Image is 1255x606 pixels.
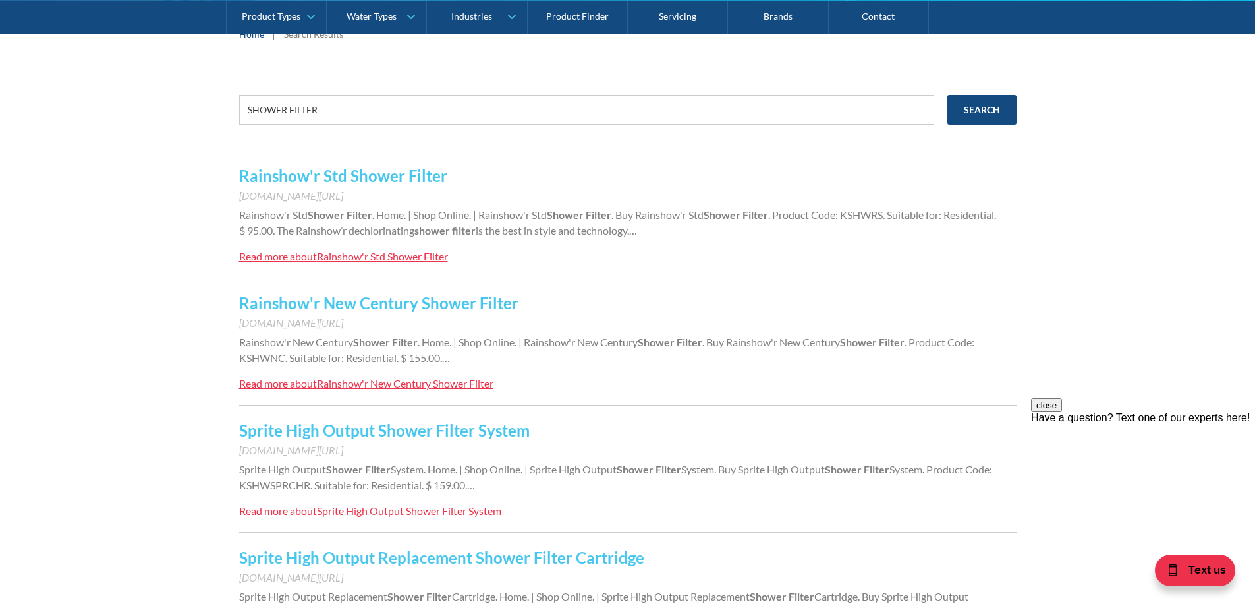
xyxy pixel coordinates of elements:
[239,570,1017,586] div: [DOMAIN_NAME][URL]
[617,463,654,475] strong: Shower
[629,224,637,237] span: …
[239,504,317,517] div: Read more about
[476,224,629,237] span: is the best in style and technology.
[239,463,326,475] span: Sprite High Output
[239,208,996,237] span: . Product Code: KSHWRS. Suitable for: Residential. $ 95.00. The Rainshow’r dechlorinating
[750,590,787,603] strong: Shower
[414,224,450,237] strong: shower
[1031,398,1255,557] iframe: podium webchat widget prompt
[317,504,501,517] div: Sprite High Output Shower Filter System
[317,250,448,262] div: Rainshow'r Std Shower Filter
[308,208,345,221] strong: Shower
[239,315,1017,331] div: [DOMAIN_NAME][URL]
[347,208,372,221] strong: Filter
[451,11,492,22] div: Industries
[239,421,530,440] a: Sprite High Output Shower Filter System
[1123,540,1255,606] iframe: podium webchat widget bubble
[426,590,452,603] strong: Filter
[586,208,611,221] strong: Filter
[239,336,353,348] span: Rainshow'r New Century
[442,351,450,364] span: …
[239,95,934,125] input: e.g. chilled water cooler
[365,463,391,475] strong: Filter
[452,590,750,603] span: Cartridge. Home. | Shop Online. | Sprite High Output Replacement
[655,463,681,475] strong: Filter
[864,463,889,475] strong: Filter
[284,27,343,41] div: Search Results
[239,503,501,519] a: Read more aboutSprite High Output Shower Filter System
[879,336,905,348] strong: Filter
[947,95,1017,125] input: Search
[452,224,476,237] strong: filter
[353,336,390,348] strong: Shower
[392,336,418,348] strong: Filter
[638,336,675,348] strong: Shower
[840,336,877,348] strong: Shower
[387,590,424,603] strong: Shower
[547,208,584,221] strong: Shower
[347,11,397,22] div: Water Types
[681,463,825,475] span: System. Buy Sprite High Output
[239,166,447,185] a: Rainshow'r Std Shower Filter
[242,11,300,22] div: Product Types
[239,376,493,392] a: Read more aboutRainshow'r New Century Shower Filter
[704,208,740,221] strong: Shower
[239,208,308,221] span: Rainshow'r Std
[239,250,317,262] div: Read more about
[239,463,992,491] span: System. Product Code: KSHWSPRCHR. Suitable for: Residential. $ 159.00.
[239,590,387,603] span: Sprite High Output Replacement
[789,590,814,603] strong: Filter
[391,463,617,475] span: System. Home. | Shop Online. | Sprite High Output
[239,188,1017,204] div: [DOMAIN_NAME][URL]
[239,249,448,264] a: Read more aboutRainshow'r Std Shower Filter
[239,27,264,41] a: Home
[271,26,277,42] div: |
[239,377,317,390] div: Read more about
[326,463,363,475] strong: Shower
[418,336,638,348] span: . Home. | Shop Online. | Rainshow'r New Century
[742,208,768,221] strong: Filter
[825,463,862,475] strong: Shower
[239,442,1017,458] div: [DOMAIN_NAME][URL]
[702,336,840,348] span: . Buy Rainshow'r New Century
[239,336,974,364] span: . Product Code: KSHWNC. Suitable for: Residential. $ 155.00.
[372,208,547,221] span: . Home. | Shop Online. | Rainshow'r Std
[239,548,644,567] a: Sprite High Output Replacement Shower Filter Cartridge
[317,377,493,390] div: Rainshow'r New Century Shower Filter
[467,479,475,491] span: …
[677,336,702,348] strong: Filter
[239,293,518,313] a: Rainshow'r New Century Shower Filter
[611,208,704,221] span: . Buy Rainshow'r Std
